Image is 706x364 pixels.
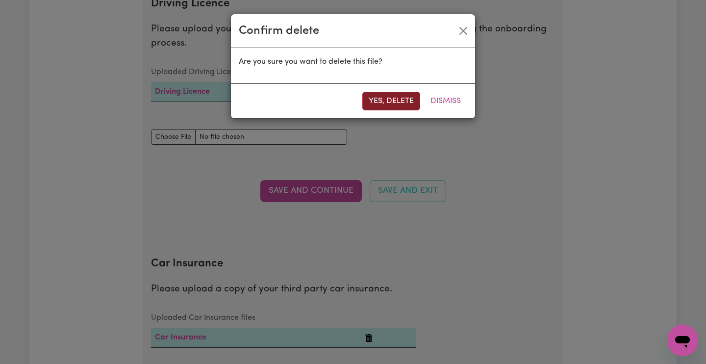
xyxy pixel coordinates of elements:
[362,92,420,110] button: Yes, delete
[239,56,467,68] p: Are you sure you want to delete this file?
[239,22,319,40] div: Confirm delete
[424,92,467,110] button: Dismiss
[667,325,698,356] iframe: Button to launch messaging window
[455,23,471,39] button: Close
